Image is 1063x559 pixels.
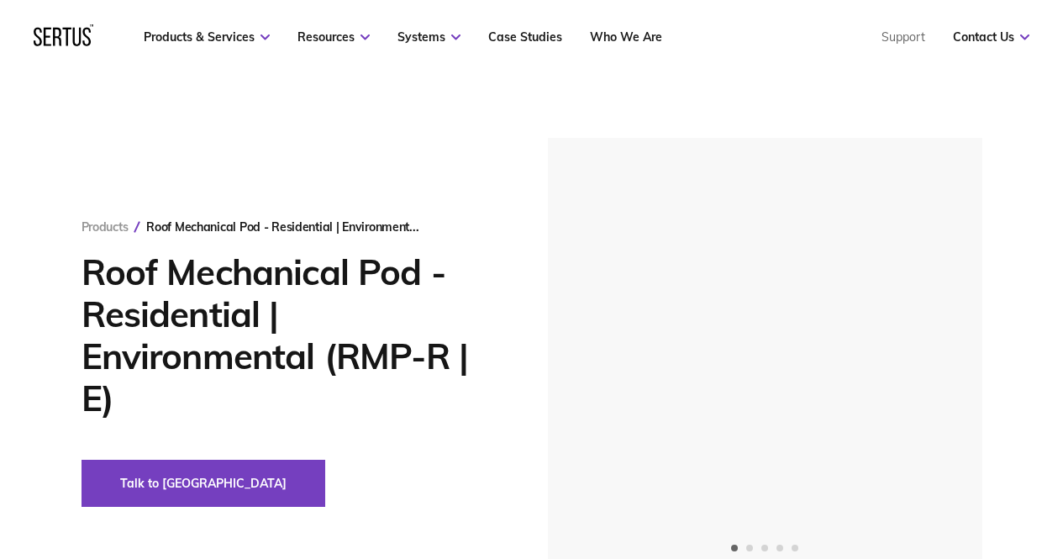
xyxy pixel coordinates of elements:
a: Support [881,29,925,45]
button: Talk to [GEOGRAPHIC_DATA] [82,460,325,507]
a: Who We Are [590,29,662,45]
a: Products [82,219,129,235]
span: Go to slide 3 [761,545,768,551]
a: Contact Us [953,29,1029,45]
h1: Roof Mechanical Pod - Residential | Environmental (RMP-R | E) [82,251,497,419]
a: Systems [397,29,460,45]
span: Go to slide 4 [776,545,783,551]
span: Go to slide 2 [746,545,753,551]
a: Products & Services [144,29,270,45]
span: Go to slide 5 [792,545,798,551]
a: Case Studies [488,29,562,45]
a: Resources [297,29,370,45]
